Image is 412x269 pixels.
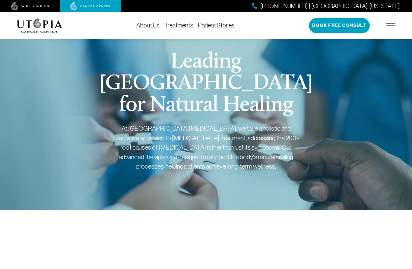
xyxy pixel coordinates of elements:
[70,2,111,11] img: cancer center
[91,51,322,116] h1: Leading [GEOGRAPHIC_DATA] for Natural Healing
[17,18,62,33] img: logo
[11,2,49,11] img: wellness
[136,22,160,29] a: About Us
[198,22,235,29] a: Patient Stories
[164,22,193,29] a: Treatments
[260,2,400,11] span: [PHONE_NUMBER] | [GEOGRAPHIC_DATA], [US_STATE]
[252,2,400,11] a: [PHONE_NUMBER] | [GEOGRAPHIC_DATA], [US_STATE]
[309,18,370,33] button: Book Free Consult
[113,124,299,171] div: At [GEOGRAPHIC_DATA][MEDICAL_DATA], we take a holistic and integrative approach to [MEDICAL_DATA]...
[386,23,395,28] img: icon-hamburger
